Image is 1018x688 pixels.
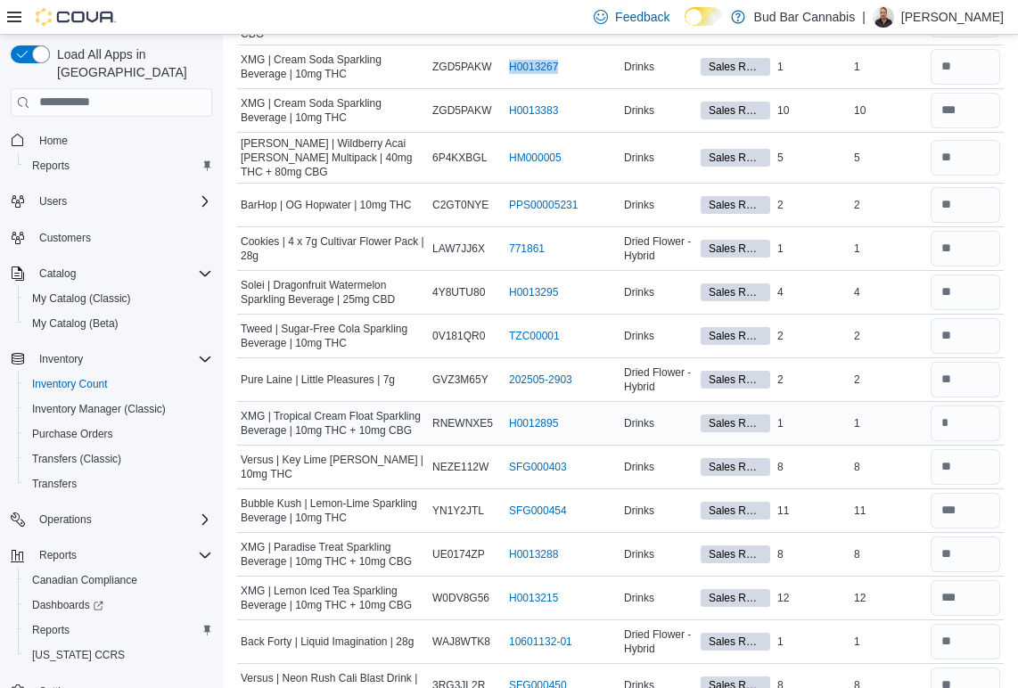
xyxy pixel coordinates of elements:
[509,60,558,74] a: H0013267
[32,191,212,212] span: Users
[25,288,138,309] a: My Catalog (Classic)
[4,543,219,568] button: Reports
[241,234,425,263] span: Cookies | 4 x 7g Cultivar Flower Pack | 28g
[850,369,927,390] div: 2
[774,282,850,303] div: 4
[901,6,1004,28] p: [PERSON_NAME]
[509,329,560,343] a: TZC00001
[774,56,850,78] div: 1
[709,197,762,213] span: Sales Room
[873,6,894,28] div: Stephanie M
[709,590,762,606] span: Sales Room
[32,263,212,284] span: Catalog
[432,103,491,118] span: ZGD5PAKW
[701,458,770,476] span: Sales Room
[774,587,850,609] div: 12
[25,373,212,395] span: Inventory Count
[18,153,219,178] button: Reports
[18,311,219,336] button: My Catalog (Beta)
[709,241,762,257] span: Sales Room
[432,504,484,518] span: YN1Y2JTL
[25,473,84,495] a: Transfers
[25,288,212,309] span: My Catalog (Classic)
[701,502,770,520] span: Sales Room
[241,136,425,179] span: [PERSON_NAME] | Wildberry Acai [PERSON_NAME] Multipack | 40mg THC + 80mg CBG
[624,198,654,212] span: Drinks
[509,373,572,387] a: 202505-2903
[25,644,132,666] a: [US_STATE] CCRS
[701,149,770,167] span: Sales Room
[32,130,75,152] a: Home
[32,477,77,491] span: Transfers
[774,413,850,434] div: 1
[701,545,770,563] span: Sales Room
[32,377,108,391] span: Inventory Count
[432,60,491,74] span: ZGD5PAKW
[39,231,91,245] span: Customers
[4,261,219,286] button: Catalog
[25,155,77,176] a: Reports
[50,45,212,81] span: Load All Apps in [GEOGRAPHIC_DATA]
[32,227,98,249] a: Customers
[32,545,212,566] span: Reports
[241,496,425,525] span: Bubble Kush | Lemon-Lime Sparkling Beverage | 10mg THC
[850,587,927,609] div: 12
[25,473,212,495] span: Transfers
[754,6,856,28] p: Bud Bar Cannabis
[18,446,219,471] button: Transfers (Classic)
[32,598,103,612] span: Dashboards
[850,325,927,347] div: 2
[241,278,425,307] span: Solei | Dragonfruit Watermelon Sparkling Beverage | 25mg CBD
[509,635,572,649] a: 10601132-01
[432,242,485,256] span: LAW7JJ6X
[25,569,144,591] a: Canadian Compliance
[25,594,111,616] a: Dashboards
[4,189,219,214] button: Users
[32,226,212,249] span: Customers
[774,369,850,390] div: 2
[39,134,68,148] span: Home
[709,328,762,344] span: Sales Room
[32,316,119,331] span: My Catalog (Beta)
[18,422,219,446] button: Purchase Orders
[432,329,485,343] span: 0V181QR0
[32,509,212,530] span: Operations
[624,151,654,165] span: Drinks
[25,398,212,420] span: Inventory Manager (Classic)
[509,285,558,299] a: H0013295
[509,547,558,561] a: H0013288
[25,313,126,334] a: My Catalog (Beta)
[774,238,850,259] div: 1
[39,512,92,527] span: Operations
[241,198,411,212] span: BarHop | OG Hopwater | 10mg THC
[701,414,770,432] span: Sales Room
[4,507,219,532] button: Operations
[241,584,425,612] span: XMG | Lemon Iced Tea Sparkling Beverage | 10mg THC + 10mg CBG
[32,452,121,466] span: Transfers (Classic)
[32,427,113,441] span: Purchase Orders
[774,500,850,521] div: 11
[25,423,120,445] a: Purchase Orders
[25,398,173,420] a: Inventory Manager (Classic)
[25,448,128,470] a: Transfers (Classic)
[39,548,77,562] span: Reports
[32,348,90,370] button: Inventory
[25,373,115,395] a: Inventory Count
[709,150,762,166] span: Sales Room
[432,547,485,561] span: UE0174ZP
[432,285,485,299] span: 4Y8UTU80
[25,448,212,470] span: Transfers (Classic)
[18,618,219,643] button: Reports
[624,547,654,561] span: Drinks
[25,423,212,445] span: Purchase Orders
[850,100,927,121] div: 10
[624,460,654,474] span: Drinks
[701,327,770,345] span: Sales Room
[509,151,562,165] a: HM000005
[241,96,425,125] span: XMG | Cream Soda Sparkling Beverage | 10mg THC
[850,147,927,168] div: 5
[32,348,212,370] span: Inventory
[432,460,488,474] span: NEZE112W
[774,147,850,168] div: 5
[18,397,219,422] button: Inventory Manager (Classic)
